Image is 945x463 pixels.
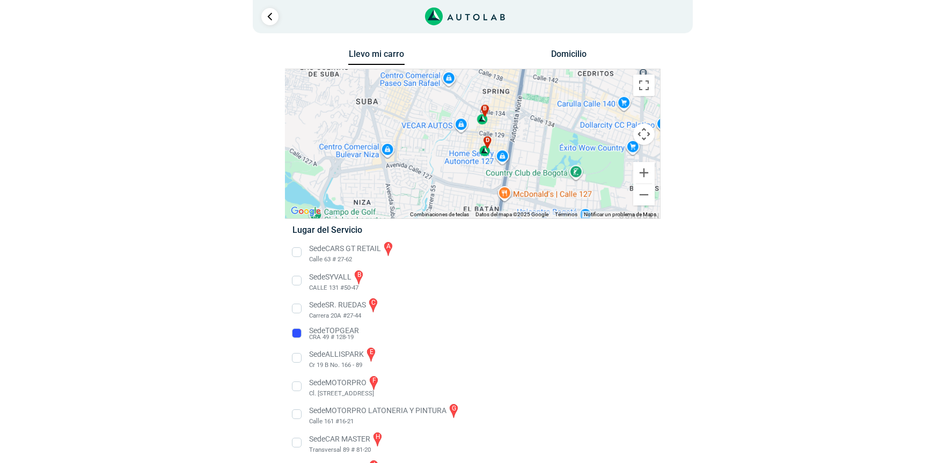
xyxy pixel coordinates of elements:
[485,136,489,145] span: d
[476,211,549,217] span: Datos del mapa ©2025 Google
[584,211,657,217] a: Notificar un problema de Maps
[288,204,324,218] img: Google
[633,184,655,205] button: Reducir
[425,11,505,21] a: Link al sitio de autolab
[555,211,578,217] a: Términos (se abre en una nueva pestaña)
[261,8,279,25] a: Ir al paso anterior
[411,211,470,218] button: Combinaciones de teclas
[633,123,655,145] button: Controles de visualización del mapa
[633,162,655,183] button: Ampliar
[348,49,405,65] button: Llevo mi carro
[292,225,653,235] h5: Lugar del Servicio
[540,49,597,64] button: Domicilio
[288,204,324,218] a: Abre esta zona en Google Maps (se abre en una nueva ventana)
[483,105,487,114] span: b
[633,75,655,96] button: Cambiar a la vista en pantalla completa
